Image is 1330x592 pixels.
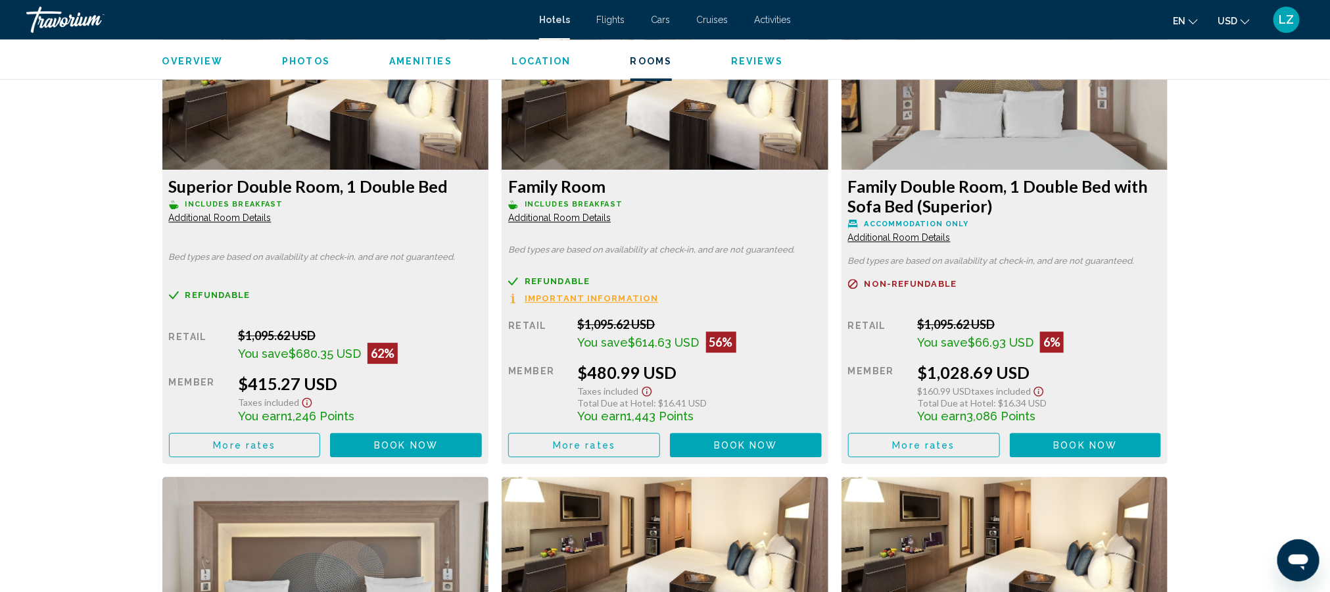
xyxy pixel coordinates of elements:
span: Important Information [525,294,658,303]
span: 3,086 Points [966,409,1035,423]
div: $1,095.62 USD [578,317,822,332]
span: Photos [282,56,330,66]
div: Retail [848,317,907,353]
p: Bed types are based on availability at check-in, and are not guaranteed. [169,253,483,262]
a: Hotels [539,14,570,25]
button: Book now [670,433,822,457]
button: Reviews [731,55,784,67]
div: 62% [368,343,398,364]
span: $66.93 USD [968,335,1033,349]
span: Additional Room Details [508,212,611,223]
span: USD [1218,16,1237,26]
span: LZ [1279,13,1294,26]
a: Activities [754,14,791,25]
span: Accommodation Only [865,220,969,228]
p: Bed types are based on availability at check-in, and are not guaranteed. [508,245,822,255]
img: 65386602-58a1-4c6e-bd60-e208ed4fcce4.jpeg [842,5,1168,170]
button: Photos [282,55,330,67]
h3: Superior Double Room, 1 Double Bed [169,176,483,196]
span: Includes Breakfast [525,200,623,209]
button: Important Information [508,293,658,304]
button: Location [511,55,571,67]
span: $160.99 USD [917,385,971,397]
img: 0cf01d0d-cd7d-40cb-8ad4-2f53fe1f9078.jpeg [502,5,828,170]
span: More rates [553,440,615,451]
button: Overview [162,55,224,67]
div: Member [169,374,228,423]
div: $1,028.69 USD [917,362,1161,382]
span: Overview [162,56,224,66]
button: More rates [508,433,660,457]
span: Rooms [630,56,673,66]
span: Refundable [525,277,590,285]
span: Includes Breakfast [185,200,283,209]
span: You save [917,335,968,349]
span: Book now [1054,440,1118,451]
span: Non-refundable [865,280,957,288]
span: en [1173,16,1185,26]
div: : $16.41 USD [578,397,822,408]
span: Amenities [389,56,452,66]
div: $1,095.62 USD [238,328,482,343]
div: $480.99 USD [578,362,822,382]
span: More rates [893,440,955,451]
span: $680.35 USD [289,347,361,360]
a: Refundable [169,290,483,300]
button: User Menu [1270,6,1304,34]
span: Location [511,56,571,66]
button: Show Taxes and Fees disclaimer [1031,382,1047,397]
div: : $16.34 USD [917,397,1161,408]
span: You earn [917,409,966,423]
button: More rates [169,433,321,457]
span: Total Due at Hotel [917,397,993,408]
span: You earn [238,409,287,423]
button: More rates [848,433,1000,457]
div: Retail [169,328,228,364]
span: More rates [213,440,275,451]
div: $1,095.62 USD [917,317,1161,332]
span: $614.63 USD [629,335,700,349]
span: Book now [714,440,778,451]
button: Show Taxes and Fees disclaimer [639,382,655,397]
span: 1,443 Points [627,409,694,423]
a: Travorium [26,7,526,33]
button: Amenities [389,55,452,67]
span: Additional Room Details [169,212,272,223]
a: Flights [596,14,625,25]
button: Book now [330,433,482,457]
h3: Family Double Room, 1 Double Bed with Sofa Bed (Superior) [848,176,1162,216]
button: Change currency [1218,11,1250,30]
span: Book now [374,440,438,451]
span: You save [578,335,629,349]
span: Taxes included [578,385,639,397]
div: 56% [706,332,736,353]
div: 6% [1040,332,1064,353]
span: Taxes included [238,397,299,408]
span: Refundable [185,291,250,299]
button: Rooms [630,55,673,67]
span: You earn [578,409,627,423]
span: Total Due at Hotel [578,397,654,408]
span: You save [238,347,289,360]
div: Retail [508,317,567,353]
span: Additional Room Details [848,232,951,243]
h3: Family Room [508,176,822,196]
a: Cruises [696,14,728,25]
div: Member [848,362,907,423]
button: Book now [1010,433,1162,457]
span: Reviews [731,56,784,66]
div: $415.27 USD [238,374,482,393]
iframe: Кнопка запуска окна обмена сообщениями [1277,539,1319,581]
button: Change language [1173,11,1198,30]
img: 0cf01d0d-cd7d-40cb-8ad4-2f53fe1f9078.jpeg [162,5,489,170]
span: 1,246 Points [287,409,354,423]
p: Bed types are based on availability at check-in, and are not guaranteed. [848,257,1162,266]
div: Member [508,362,567,423]
span: Taxes included [971,385,1031,397]
a: Cars [651,14,670,25]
